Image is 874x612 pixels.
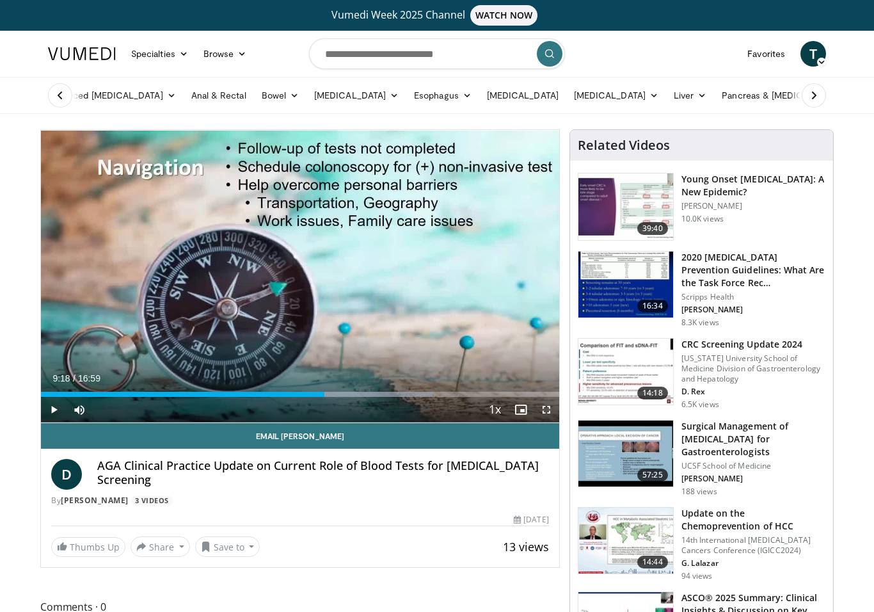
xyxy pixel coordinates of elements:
[578,251,825,328] a: 16:34 2020 [MEDICAL_DATA] Prevention Guidelines: What Are the Task Force Rec… Scripps Health [PER...
[740,41,793,67] a: Favorites
[637,222,668,235] span: 39:40
[681,387,825,397] p: D. Rex
[406,83,479,108] a: Esophagus
[97,459,549,487] h4: AGA Clinical Practice Update on Current Role of Blood Tests for [MEDICAL_DATA] Screening
[578,420,825,497] a: 57:25 Surgical Management of [MEDICAL_DATA] for Gastroenterologists UCSF School of Medicine [PERS...
[470,5,538,26] span: WATCH NOW
[578,338,825,410] a: 14:18 CRC Screening Update 2024 [US_STATE] University School of Medicine Division of Gastroentero...
[681,558,825,568] p: G. Lalazar
[51,459,82,490] a: D
[681,251,825,289] h3: 2020 [MEDICAL_DATA] Prevention Guidelines: What Are the Task Force Rec…
[666,83,714,108] a: Liver
[508,397,534,423] button: Enable picture-in-picture mode
[681,535,825,556] p: 14th International [MEDICAL_DATA] Cancers Conference (IGICC2024)
[681,292,825,302] p: Scripps Health
[41,397,67,423] button: Play
[681,173,825,198] h3: Young Onset [MEDICAL_DATA]: A New Epidemic?
[637,300,668,312] span: 16:34
[578,507,825,581] a: 14:44 Update on the Chemoprevention of HCC 14th International [MEDICAL_DATA] Cancers Conference (...
[196,41,255,67] a: Browse
[578,173,825,241] a: 39:40 Young Onset [MEDICAL_DATA]: A New Epidemic? [PERSON_NAME] 10.0K views
[73,373,75,383] span: /
[681,201,825,211] p: [PERSON_NAME]
[681,487,717,497] p: 188 views
[78,373,100,383] span: 16:59
[578,252,673,318] img: 1ac37fbe-7b52-4c81-8c6c-a0dd688d0102.150x105_q85_crop-smart_upscale.jpg
[578,173,673,240] img: b23cd043-23fa-4b3f-b698-90acdd47bf2e.150x105_q85_crop-smart_upscale.jpg
[714,83,864,108] a: Pancreas & [MEDICAL_DATA]
[51,495,549,506] div: By
[637,556,668,568] span: 14:44
[681,571,713,581] p: 94 views
[681,305,825,315] p: [PERSON_NAME]
[41,130,559,423] video-js: Video Player
[51,537,125,557] a: Thumbs Up
[681,399,719,410] p: 6.5K views
[681,338,825,351] h3: CRC Screening Update 2024
[681,318,719,328] p: 8.3K views
[41,423,559,449] a: Email [PERSON_NAME]
[52,373,70,383] span: 9:18
[479,83,566,108] a: [MEDICAL_DATA]
[195,536,260,557] button: Save to
[254,83,306,108] a: Bowel
[637,469,668,481] span: 57:25
[67,397,92,423] button: Mute
[681,507,825,533] h3: Update on the Chemoprevention of HCC
[637,387,668,399] span: 14:18
[681,353,825,384] p: [US_STATE] University School of Medicine Division of Gastroenterology and Hepatology
[578,138,670,153] h4: Related Videos
[566,83,666,108] a: [MEDICAL_DATA]
[578,508,673,574] img: a42f989e-7478-40ea-a598-a8d367b822ff.150x105_q85_crop-smart_upscale.jpg
[578,339,673,405] img: 91500494-a7c6-4302-a3df-6280f031e251.150x105_q85_crop-smart_upscale.jpg
[309,38,565,69] input: Search topics, interventions
[41,392,559,397] div: Progress Bar
[681,461,825,471] p: UCSF School of Medicine
[514,514,548,526] div: [DATE]
[184,83,254,108] a: Anal & Rectal
[40,83,184,108] a: Advanced [MEDICAL_DATA]
[534,397,559,423] button: Fullscreen
[61,495,129,506] a: [PERSON_NAME]
[123,41,196,67] a: Specialties
[800,41,826,67] a: T
[306,83,406,108] a: [MEDICAL_DATA]
[503,539,549,554] span: 13 views
[131,536,190,557] button: Share
[48,47,116,60] img: VuMedi Logo
[681,214,724,224] p: 10.0K views
[131,495,173,506] a: 3 Videos
[681,420,825,458] h3: Surgical Management of [MEDICAL_DATA] for Gastroenterologists
[681,474,825,484] p: [PERSON_NAME]
[482,397,508,423] button: Playback Rate
[578,421,673,487] img: 00707986-8314-4f7d-9127-27a2ffc4f1fa.150x105_q85_crop-smart_upscale.jpg
[50,5,824,26] a: Vumedi Week 2025 ChannelWATCH NOW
